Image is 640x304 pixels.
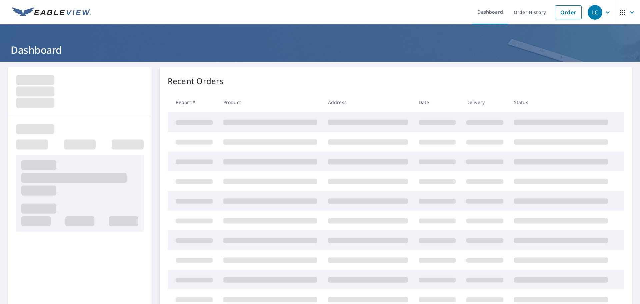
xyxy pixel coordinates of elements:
[12,7,91,17] img: EV Logo
[218,92,323,112] th: Product
[323,92,413,112] th: Address
[8,43,632,57] h1: Dashboard
[413,92,461,112] th: Date
[168,75,224,87] p: Recent Orders
[168,92,218,112] th: Report #
[461,92,509,112] th: Delivery
[555,5,582,19] a: Order
[588,5,602,20] div: LC
[509,92,613,112] th: Status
